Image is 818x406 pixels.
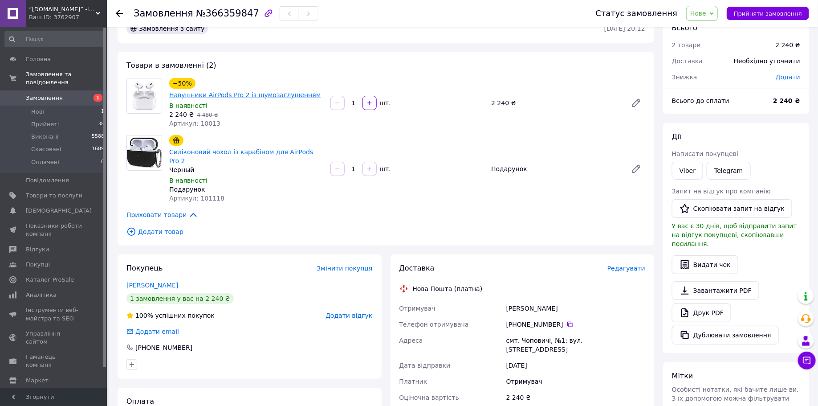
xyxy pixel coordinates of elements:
[672,326,779,344] button: Дублювати замовлення
[26,291,57,299] span: Аналітика
[326,312,372,319] span: Додати відгук
[26,192,82,200] span: Товари та послуги
[672,303,731,322] a: Друк PDF
[92,133,104,141] span: 5588
[31,120,59,128] span: Прийняті
[126,282,178,289] a: [PERSON_NAME]
[31,133,59,141] span: Виконані
[101,158,104,166] span: 0
[169,148,313,164] a: Силіконовий чохол із карабіном для AirPods Pro 2
[672,281,759,300] a: Завантажити PDF
[672,222,797,247] span: У вас є 30 днів, щоб відправити запит на відгук покупцеві, скопіювавши посилання.
[672,24,697,32] span: Всього
[127,78,162,113] img: Навушники AirPods Pro 2 із шумозаглушенням
[92,145,104,153] span: 1689
[707,162,750,180] a: Telegram
[169,78,195,89] div: −50%
[169,91,321,98] a: Навушники AirPods Pro 2 із шумозаглушенням
[169,165,323,174] div: Черный
[672,132,681,141] span: Дії
[627,160,645,178] a: Редагувати
[399,394,459,401] span: Оціночна вартість
[169,102,208,109] span: В наявності
[26,261,50,269] span: Покупці
[728,51,806,71] div: Необхідно уточнити
[31,145,61,153] span: Скасовані
[26,176,69,185] span: Повідомлення
[26,306,82,322] span: Інструменти веб-майстра та SEO
[134,343,193,352] div: [PHONE_NUMBER]
[94,94,102,102] span: 1
[135,312,153,319] span: 100%
[378,98,392,107] div: шт.
[126,264,163,272] span: Покупець
[26,94,63,102] span: Замовлення
[101,108,104,116] span: 1
[488,97,624,109] div: 2 240 ₴
[672,97,729,104] span: Всього до сплати
[26,377,49,385] span: Маркет
[317,265,373,272] span: Змінити покупця
[134,327,180,336] div: Додати email
[672,372,693,380] span: Мітки
[399,305,435,312] span: Отримувач
[399,362,451,369] span: Дата відправки
[126,227,645,237] span: Додати товар
[26,70,107,86] span: Замовлення та повідомлення
[126,210,198,220] span: Приховати товари
[399,337,423,344] span: Адреса
[31,158,59,166] span: Оплачені
[196,8,259,19] span: №366359847
[126,23,208,34] div: Замовлення з сайту
[116,9,123,18] div: Повернутися назад
[672,74,697,81] span: Знижка
[488,163,624,175] div: Подарунок
[627,94,645,112] a: Редагувати
[607,265,645,272] span: Редагувати
[399,264,435,272] span: Доставка
[773,97,800,104] b: 2 240 ₴
[506,320,645,329] div: [PHONE_NUMBER]
[29,13,107,21] div: Ваш ID: 3762907
[29,5,96,13] span: “biz-shop.com.ua” -Інтернет-магазин
[127,138,162,168] img: Силіконовий чохол із карабіном для AirPods Pro 2
[596,9,678,18] div: Статус замовлення
[672,41,701,49] span: 2 товари
[31,108,44,116] span: Нові
[399,378,427,385] span: Платник
[169,177,208,184] span: В наявності
[505,332,647,357] div: смт. Чоповичі, №1: вул. [STREET_ADDRESS]
[169,120,220,127] span: Артикул: 10013
[505,373,647,390] div: Отримувач
[378,164,392,173] div: шт.
[26,222,82,238] span: Показники роботи компанії
[776,41,800,49] div: 2 240 ₴
[4,31,105,47] input: Пошук
[126,311,215,320] div: успішних покупок
[126,327,180,336] div: Додати email
[126,293,234,304] div: 1 замовлення у вас на 2 240 ₴
[26,330,82,346] span: Управління сайтом
[26,353,82,369] span: Гаманець компанії
[126,61,216,70] span: Товари в замовленні (2)
[26,246,49,254] span: Відгуки
[26,55,51,63] span: Головна
[798,352,816,369] button: Чат з покупцем
[505,390,647,406] div: 2 240 ₴
[98,120,104,128] span: 38
[505,357,647,373] div: [DATE]
[169,111,194,118] span: 2 240 ₴
[672,255,738,274] button: Видати чек
[399,321,469,328] span: Телефон отримувача
[672,57,703,65] span: Доставка
[126,397,154,406] span: Оплата
[734,10,802,17] span: Прийняти замовлення
[776,74,800,81] span: Додати
[169,195,224,202] span: Артикул: 101118
[169,185,323,194] div: Подарунок
[134,8,193,19] span: Замовлення
[604,25,645,32] time: [DATE] 20:12
[672,162,703,180] a: Viber
[727,7,809,20] button: Прийняти замовлення
[411,284,485,293] div: Нова Пошта (платна)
